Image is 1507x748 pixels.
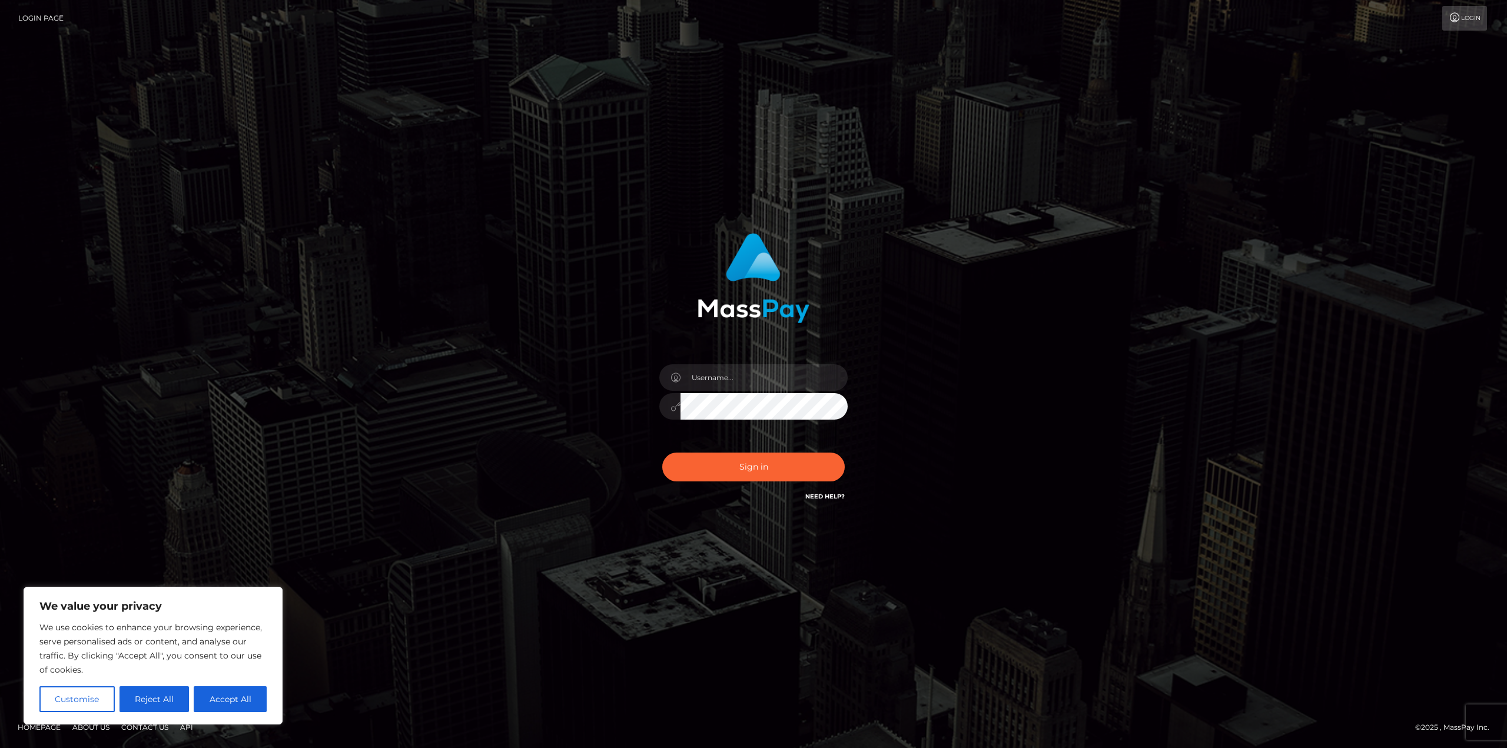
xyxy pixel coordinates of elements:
[681,364,848,391] input: Username...
[698,233,809,323] img: MassPay Login
[1442,6,1487,31] a: Login
[24,587,283,724] div: We value your privacy
[175,718,198,736] a: API
[805,493,845,500] a: Need Help?
[39,620,267,677] p: We use cookies to enhance your browsing experience, serve personalised ads or content, and analys...
[18,6,64,31] a: Login Page
[662,453,845,481] button: Sign in
[68,718,114,736] a: About Us
[194,686,267,712] button: Accept All
[117,718,173,736] a: Contact Us
[39,599,267,613] p: We value your privacy
[39,686,115,712] button: Customise
[120,686,190,712] button: Reject All
[13,718,65,736] a: Homepage
[1415,721,1498,734] div: © 2025 , MassPay Inc.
